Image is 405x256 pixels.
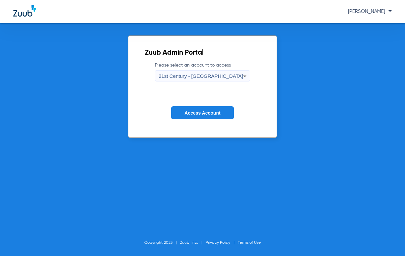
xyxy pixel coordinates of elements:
span: [PERSON_NAME] [348,9,392,14]
a: Terms of Use [238,241,261,245]
li: Copyright 2025 [144,239,180,246]
h2: Zuub Admin Portal [145,50,260,56]
span: Access Account [184,110,220,116]
span: 21st Century - [GEOGRAPHIC_DATA] [159,73,243,79]
li: Zuub, Inc. [180,239,206,246]
a: Privacy Policy [206,241,230,245]
button: Access Account [171,106,234,119]
img: Zuub Logo [13,5,36,17]
label: Please select an account to access [155,62,250,81]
